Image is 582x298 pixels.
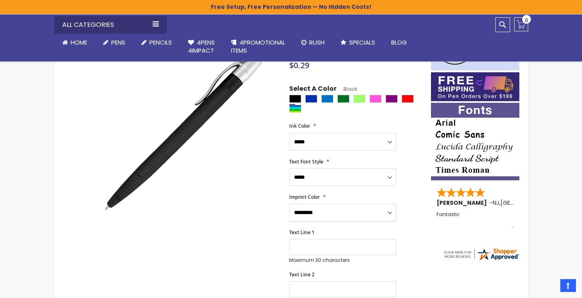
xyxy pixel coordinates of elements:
img: Free shipping on orders over $199 [431,72,519,101]
div: Red [402,95,414,103]
span: Blog [391,38,407,47]
a: Specials [333,34,383,51]
span: - , [490,199,560,207]
img: font-personalization-examples [431,103,519,180]
span: [PERSON_NAME] [437,199,490,207]
div: Green [337,95,349,103]
span: $0.29 [289,60,309,71]
span: 4PROMOTIONAL ITEMS [231,38,285,55]
div: Assorted [289,105,301,113]
a: 4PROMOTIONALITEMS [223,34,293,60]
span: Black [337,86,357,92]
span: [GEOGRAPHIC_DATA] [500,199,560,207]
span: NJ [493,199,499,207]
span: Imprint Color [289,194,320,200]
span: Text Font Style [289,158,323,165]
div: Fantastic [437,212,515,229]
span: Ink Color [289,122,310,129]
a: Home [54,34,95,51]
a: Blog [383,34,415,51]
div: Pink [370,95,382,103]
a: 0 [514,17,528,31]
span: Rush [309,38,325,47]
span: Select A Color [289,84,337,95]
span: Pens [111,38,125,47]
div: Black [289,95,301,103]
div: All Categories [54,16,167,34]
span: Home [71,38,87,47]
a: Pencils [133,34,180,51]
a: Pens [95,34,133,51]
span: 4Pens 4impact [188,38,215,55]
img: preston-translucent-black_1.jpg [95,35,278,219]
a: 4Pens4impact [180,34,223,60]
div: Blue Light [321,95,333,103]
div: Blue [305,95,317,103]
span: Specials [349,38,375,47]
a: Rush [293,34,333,51]
span: Text Line 2 [289,271,314,278]
div: Purple [386,95,398,103]
span: Text Line 1 [289,229,314,236]
div: Green Light [353,95,366,103]
p: Maximum 30 characters [289,257,396,263]
span: Pencils [149,38,172,47]
span: 0 [525,16,528,24]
